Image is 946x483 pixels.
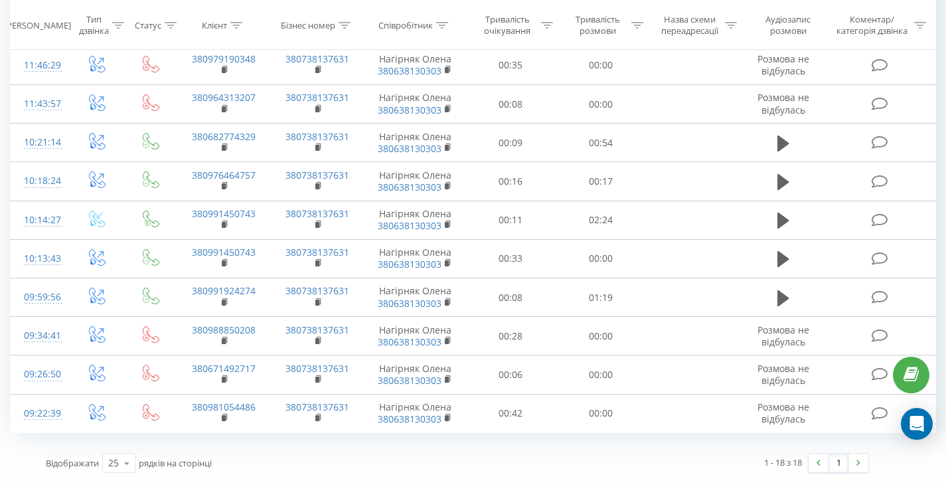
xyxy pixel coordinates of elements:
a: 380991450743 [192,246,256,258]
a: 380682774329 [192,130,256,143]
td: Нагірняк Олена [364,124,465,162]
td: Нагірняк Олена [364,317,465,355]
a: 380988850208 [192,324,256,336]
div: Назва схеми переадресації [659,14,722,37]
span: Відображати [46,457,99,469]
td: 00:06 [465,355,556,394]
td: 01:19 [556,278,646,317]
div: 09:26:50 [24,361,55,387]
a: 380976464757 [192,169,256,181]
td: Нагірняк Олена [364,46,465,84]
td: 00:00 [556,317,646,355]
td: 02:24 [556,201,646,239]
a: 380638130303 [378,64,441,77]
td: 00:11 [465,201,556,239]
div: Клієнт [202,19,227,31]
span: рядків на сторінці [139,457,212,469]
a: 380981054486 [192,401,256,413]
td: 00:16 [465,162,556,201]
a: 380738137631 [285,246,349,258]
div: 09:34:41 [24,323,55,349]
div: 25 [108,456,119,470]
td: 00:35 [465,46,556,84]
div: 10:13:43 [24,246,55,272]
div: [PERSON_NAME] [4,19,71,31]
td: 00:00 [556,239,646,278]
span: Розмова не відбулась [757,52,809,77]
div: 10:18:24 [24,168,55,194]
div: Співробітник [378,19,433,31]
td: Нагірняк Олена [364,85,465,124]
a: 380738137631 [285,401,349,413]
div: Тривалість розмови [568,14,628,37]
div: Тип дзвінка [79,14,109,37]
a: 380638130303 [378,297,441,310]
div: Тривалість очікування [477,14,537,37]
td: Нагірняк Олена [364,278,465,317]
span: Розмова не відбулась [757,401,809,425]
a: 380638130303 [378,413,441,425]
a: 380638130303 [378,374,441,387]
a: 380638130303 [378,104,441,116]
span: Розмова не відбулась [757,91,809,116]
a: 380991924274 [192,284,256,297]
td: 00:08 [465,85,556,124]
div: 11:46:29 [24,52,55,78]
td: 00:28 [465,317,556,355]
a: 380991450743 [192,207,256,220]
div: 1 - 18 з 18 [764,456,802,469]
td: Нагірняк Олена [364,239,465,278]
div: 10:21:14 [24,130,55,155]
a: 380979190348 [192,52,256,65]
div: Бізнес номер [281,19,335,31]
a: 1 [828,454,848,472]
td: Нагірняк Олена [364,201,465,239]
a: 380964313207 [192,91,256,104]
div: 10:14:27 [24,207,55,233]
a: 380738137631 [285,362,349,375]
a: 380638130303 [378,219,441,232]
a: 380738137631 [285,91,349,104]
div: Open Intercom Messenger [901,408,933,440]
a: 380738137631 [285,52,349,65]
a: 380638130303 [378,142,441,155]
div: 11:43:57 [24,91,55,117]
span: Розмова не відбулась [757,362,809,387]
td: 00:00 [556,394,646,433]
td: 00:00 [556,85,646,124]
td: 00:33 [465,239,556,278]
td: 00:42 [465,394,556,433]
td: 00:00 [556,355,646,394]
td: 00:54 [556,124,646,162]
td: Нагірняк Олена [364,394,465,433]
a: 380638130303 [378,258,441,270]
a: 380738137631 [285,169,349,181]
td: Нагірняк Олена [364,162,465,201]
span: Розмова не відбулась [757,324,809,348]
div: 09:22:39 [24,401,55,427]
a: 380738137631 [285,130,349,143]
td: 00:00 [556,46,646,84]
div: 09:59:56 [24,284,55,310]
div: Статус [135,19,161,31]
a: 380638130303 [378,336,441,348]
td: 00:17 [556,162,646,201]
td: 00:09 [465,124,556,162]
a: 380671492717 [192,362,256,375]
td: Нагірняк Олена [364,355,465,394]
a: 380738137631 [285,207,349,220]
td: 00:08 [465,278,556,317]
a: 380638130303 [378,181,441,193]
div: Коментар/категорія дзвінка [833,14,911,37]
a: 380738137631 [285,284,349,297]
a: 380738137631 [285,324,349,336]
div: Аудіозапис розмови [752,14,824,37]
